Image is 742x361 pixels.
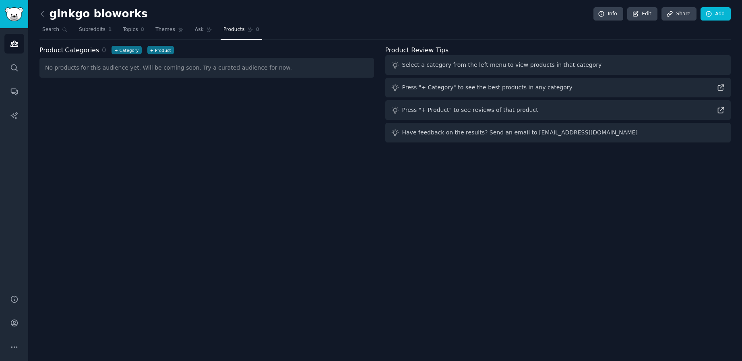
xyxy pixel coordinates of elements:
[402,106,538,114] div: Press "+ Product" to see reviews of that product
[120,23,147,40] a: Topics0
[108,26,112,33] span: 1
[195,26,204,33] span: Ask
[627,7,657,21] a: Edit
[256,26,260,33] span: 0
[79,26,105,33] span: Subreddits
[402,83,573,92] div: Press "+ Category" to see the best products in any category
[402,61,602,69] div: Select a category from the left menu to view products in that category
[221,23,262,40] a: Products0
[112,46,141,54] button: +Category
[123,26,138,33] span: Topics
[385,46,449,54] label: Product Review Tips
[39,45,64,56] span: Product
[141,26,145,33] span: 0
[155,26,175,33] span: Themes
[150,47,154,53] span: +
[42,26,59,33] span: Search
[39,8,148,21] h2: ginkgo bioworks
[593,7,623,21] a: Info
[39,45,99,56] span: Categories
[701,7,731,21] a: Add
[5,7,23,21] img: GummySearch logo
[223,26,245,33] span: Products
[147,46,174,54] button: +Product
[114,47,118,53] span: +
[153,23,186,40] a: Themes
[39,58,374,78] div: No products for this audience yet. Will be coming soon. Try a curated audience for now.
[402,128,638,137] div: Have feedback on the results? Send an email to [EMAIL_ADDRESS][DOMAIN_NAME]
[39,23,70,40] a: Search
[661,7,696,21] a: Share
[192,23,215,40] a: Ask
[102,46,106,54] span: 0
[76,23,114,40] a: Subreddits1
